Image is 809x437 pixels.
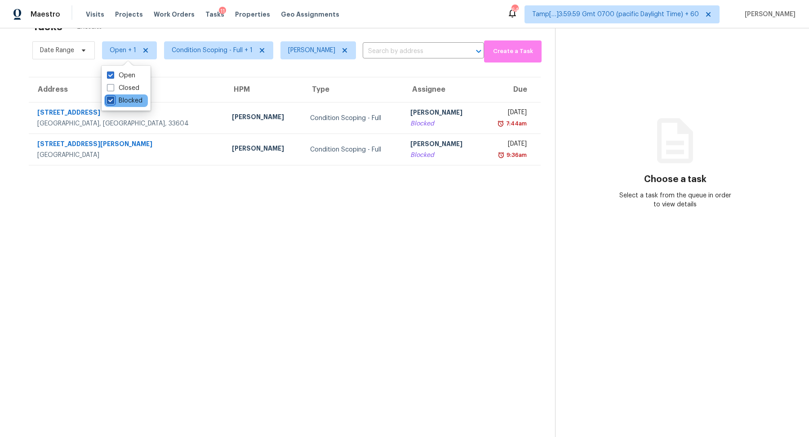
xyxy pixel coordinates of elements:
div: 7:44am [504,119,527,128]
th: Due [481,77,541,103]
div: Blocked [410,151,474,160]
button: Create a Task [484,40,542,62]
img: Overdue Alarm Icon [497,119,504,128]
div: [STREET_ADDRESS] [37,108,218,119]
th: HPM [225,77,303,103]
label: Closed [107,84,139,93]
span: Tasks [205,11,224,18]
div: [GEOGRAPHIC_DATA], [GEOGRAPHIC_DATA], 33604 [37,119,218,128]
span: Maestro [31,10,60,19]
div: Condition Scoping - Full [310,114,396,123]
div: 11 [219,7,226,16]
span: Tamp[…]3:59:59 Gmt 0700 (pacific Daylight Time) + 60 [532,10,699,19]
label: Open [107,71,135,80]
span: [PERSON_NAME] [741,10,796,19]
div: [GEOGRAPHIC_DATA] [37,151,218,160]
input: Search by address [363,45,459,58]
div: [DATE] [488,108,527,119]
label: Blocked [107,96,142,105]
th: Address [29,77,225,103]
span: Work Orders [154,10,195,19]
h3: Choose a task [644,175,707,184]
div: [DATE] [488,139,527,151]
span: [PERSON_NAME] [288,46,335,55]
th: Assignee [403,77,481,103]
div: [PERSON_NAME] [232,112,296,124]
div: 9:36am [505,151,527,160]
th: Type [303,77,403,103]
span: Create a Task [489,46,537,57]
div: Select a task from the queue in order to view details [615,191,735,209]
img: Overdue Alarm Icon [498,151,505,160]
div: [PERSON_NAME] [232,144,296,155]
h2: Tasks [32,22,62,31]
div: Blocked [410,119,474,128]
span: Condition Scoping - Full + 1 [172,46,253,55]
div: [PERSON_NAME] [410,139,474,151]
div: [STREET_ADDRESS][PERSON_NAME] [37,139,218,151]
span: Properties [235,10,270,19]
span: Geo Assignments [281,10,339,19]
div: Condition Scoping - Full [310,145,396,154]
button: Open [472,45,485,58]
span: Projects [115,10,143,19]
div: 649 [511,5,518,14]
span: Visits [86,10,104,19]
div: [PERSON_NAME] [410,108,474,119]
span: Open + 1 [110,46,136,55]
span: Date Range [40,46,74,55]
